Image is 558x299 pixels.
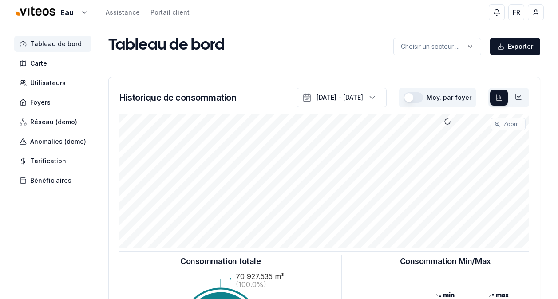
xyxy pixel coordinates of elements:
[297,88,387,107] button: [DATE] - [DATE]
[119,91,236,104] h3: Historique de consommation
[14,94,95,110] a: Foyers
[60,7,74,18] span: Eau
[30,118,77,126] span: Réseau (demo)
[427,94,471,101] label: Moy. par foyer
[106,8,140,17] a: Assistance
[393,38,481,55] button: label
[400,255,491,268] h3: Consommation Min/Max
[14,36,95,52] a: Tableau de bord
[14,1,57,22] img: Viteos - Eau Logo
[236,280,266,289] text: (100.0%)
[150,8,190,17] a: Portail client
[317,93,363,102] div: [DATE] - [DATE]
[30,137,86,146] span: Anomalies (demo)
[14,153,95,169] a: Tarification
[30,59,47,68] span: Carte
[30,98,51,107] span: Foyers
[30,176,71,185] span: Bénéficiaires
[490,38,540,55] button: Exporter
[30,39,82,48] span: Tableau de bord
[30,79,66,87] span: Utilisateurs
[508,4,524,20] button: FR
[14,75,95,91] a: Utilisateurs
[14,3,88,22] button: Eau
[14,173,95,189] a: Bénéficiaires
[503,121,519,128] span: Zoom
[14,55,95,71] a: Carte
[236,272,284,281] text: 70 927.535 m³
[513,8,520,17] span: FR
[108,37,225,55] h1: Tableau de bord
[401,42,459,51] p: Choisir un secteur ...
[180,255,261,268] h3: Consommation totale
[14,134,95,149] a: Anomalies (demo)
[14,114,95,130] a: Réseau (demo)
[30,157,66,165] span: Tarification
